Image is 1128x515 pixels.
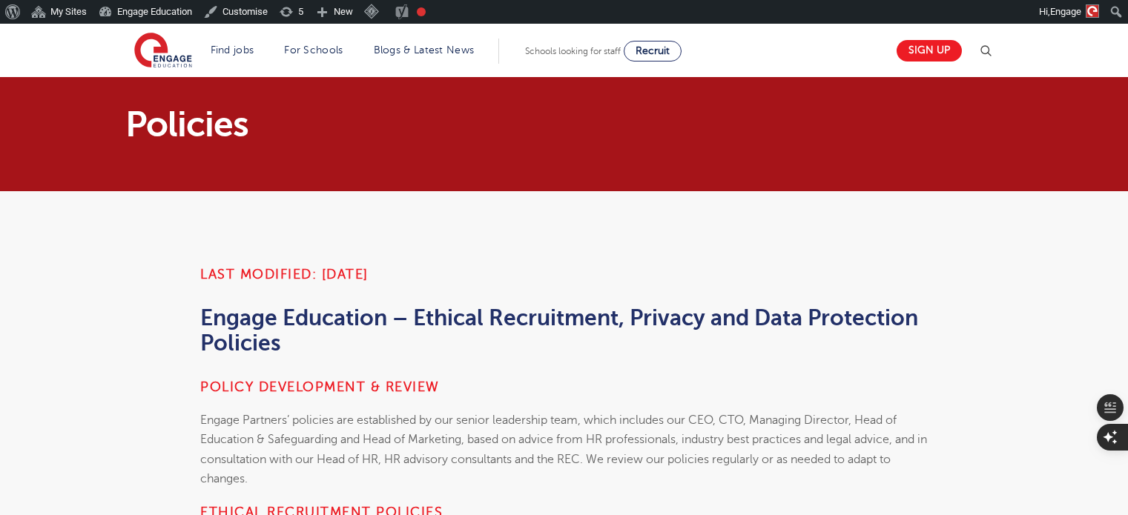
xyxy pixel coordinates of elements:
div: Needs improvement [417,7,426,16]
span: Schools looking for staff [525,46,621,56]
a: Find jobs [211,44,254,56]
h2: Engage Education – Ethical Recruitment, Privacy and Data Protection Policies [200,305,928,356]
a: Sign up [897,40,962,62]
a: Recruit [624,41,682,62]
span: Engage [1050,6,1081,17]
p: Engage Partners’ policies are established by our senior leadership team, which includes our CEO, ... [200,411,928,488]
img: Engage Education [134,33,192,70]
strong: Last Modified: [DATE] [200,267,369,282]
a: For Schools [284,44,343,56]
h1: Policies [125,107,703,142]
span: Recruit [636,45,670,56]
a: Blogs & Latest News [374,44,475,56]
strong: Policy development & review [200,379,440,394]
